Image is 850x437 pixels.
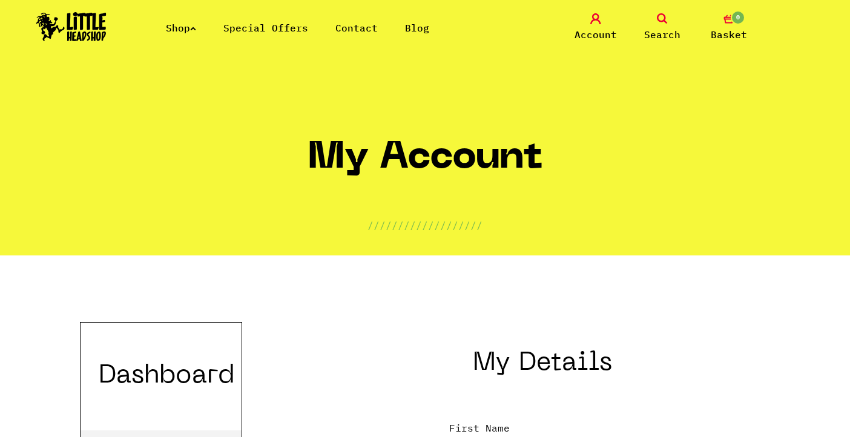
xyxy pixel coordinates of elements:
[315,421,645,435] label: First Name
[36,12,107,41] img: Little Head Shop Logo
[81,353,242,400] h2: Dashboard
[367,218,483,232] p: ///////////////////
[575,27,617,42] span: Account
[335,22,378,34] a: Contact
[308,137,542,188] h1: My Account
[731,10,745,25] span: 0
[565,13,626,42] a: Account
[699,13,759,42] a: 0 Basket
[711,27,747,42] span: Basket
[632,13,693,42] a: Search
[223,22,308,34] a: Special Offers
[315,352,770,390] h2: My Details
[644,27,680,42] span: Search
[405,22,429,34] a: Blog
[166,22,196,34] a: Shop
